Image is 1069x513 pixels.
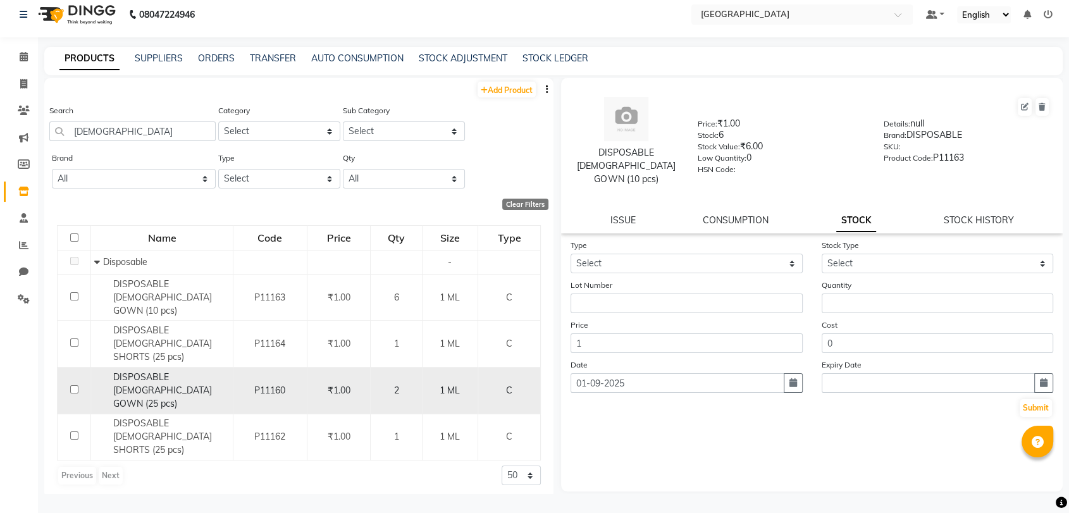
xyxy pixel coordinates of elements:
[1020,399,1052,417] button: Submit
[698,151,865,169] div: 0
[883,151,1050,169] div: P11163
[571,240,587,251] label: Type
[103,256,147,268] span: Disposable
[113,324,212,362] span: DISPOSABLE [DEMOGRAPHIC_DATA] SHORTS (25 pcs)
[822,319,837,331] label: Cost
[423,226,477,249] div: Size
[604,97,648,141] img: avatar
[419,53,507,64] a: STOCK ADJUSTMENT
[250,53,296,64] a: TRANSFER
[506,292,512,303] span: C
[440,292,460,303] span: 1 ML
[328,431,350,442] span: ₹1.00
[59,47,120,70] a: PRODUCTS
[574,146,679,186] div: DISPOSABLE [DEMOGRAPHIC_DATA] GOWN (10 pcs)
[113,278,212,316] span: DISPOSABLE [DEMOGRAPHIC_DATA] GOWN (10 pcs)
[506,385,512,396] span: C
[698,117,865,135] div: ₹1.00
[944,214,1014,226] a: STOCK HISTORY
[49,121,216,141] input: Search by product name or code
[698,130,719,141] label: Stock:
[371,226,421,249] div: Qty
[883,117,1050,135] div: null
[394,431,399,442] span: 1
[218,105,250,116] label: Category
[698,141,740,152] label: Stock Value:
[92,226,232,249] div: Name
[506,338,512,349] span: C
[571,280,612,291] label: Lot Number
[328,338,350,349] span: ₹1.00
[698,128,865,146] div: 6
[254,292,285,303] span: P11163
[394,292,399,303] span: 6
[610,214,635,226] a: ISSUE
[440,338,460,349] span: 1 ML
[698,118,717,130] label: Price:
[506,431,512,442] span: C
[328,385,350,396] span: ₹1.00
[571,359,588,371] label: Date
[94,256,103,268] span: Collapse Row
[113,371,212,409] span: DISPOSABLE [DEMOGRAPHIC_DATA] GOWN (25 pcs)
[883,118,910,130] label: Details:
[698,140,865,158] div: ₹6.00
[502,199,548,210] div: Clear Filters
[822,240,859,251] label: Stock Type
[479,226,540,249] div: Type
[254,385,285,396] span: P11160
[311,53,404,64] a: AUTO CONSUMPTION
[394,338,399,349] span: 1
[343,105,390,116] label: Sub Category
[440,431,460,442] span: 1 ML
[440,385,460,396] span: 1 ML
[883,128,1050,146] div: DISPOSABLE
[218,152,235,164] label: Type
[135,53,183,64] a: SUPPLIERS
[571,319,588,331] label: Price
[478,82,536,97] a: Add Product
[703,214,769,226] a: CONSUMPTION
[822,359,862,371] label: Expiry Date
[836,209,876,232] a: STOCK
[198,53,235,64] a: ORDERS
[883,130,906,141] label: Brand:
[394,385,399,396] span: 2
[254,431,285,442] span: P11162
[698,152,746,164] label: Low Quantity:
[234,226,306,249] div: Code
[308,226,370,249] div: Price
[254,338,285,349] span: P11164
[522,53,588,64] a: STOCK LEDGER
[698,164,736,175] label: HSN Code:
[52,152,73,164] label: Brand
[328,292,350,303] span: ₹1.00
[883,141,900,152] label: SKU:
[448,256,452,268] span: -
[49,105,73,116] label: Search
[822,280,851,291] label: Quantity
[113,417,212,455] span: DISPOSABLE [DEMOGRAPHIC_DATA] SHORTS (25 pcs)
[883,152,932,164] label: Product Code:
[343,152,355,164] label: Qty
